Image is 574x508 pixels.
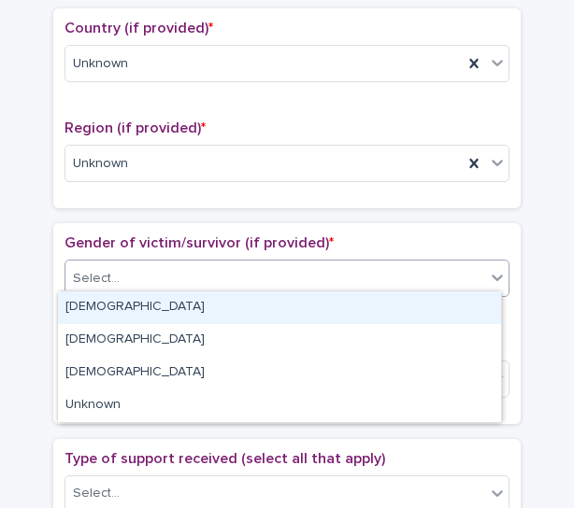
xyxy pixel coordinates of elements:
div: Male [58,324,501,357]
div: Unknown [58,389,501,422]
div: Female [58,291,501,324]
span: Country (if provided) [65,21,213,35]
div: Select... [73,269,120,289]
div: Non-binary [58,357,501,389]
span: Gender of victim/survivor (if provided) [65,235,334,250]
span: Type of support received (select all that apply) [65,451,385,466]
span: Unknown [73,154,128,174]
span: Unknown [73,54,128,74]
span: Region (if provided) [65,120,206,135]
div: Select... [73,484,120,503]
